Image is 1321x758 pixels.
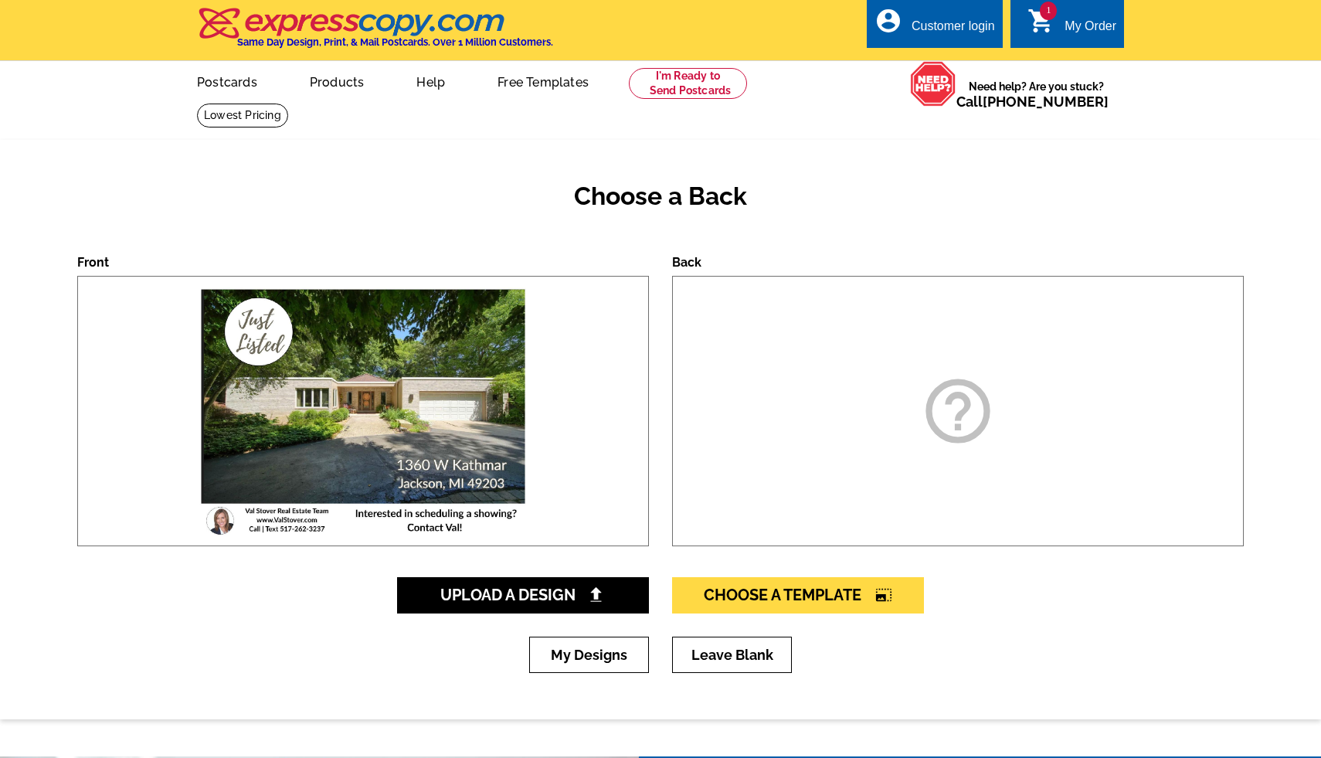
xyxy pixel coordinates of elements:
a: Upload A Design [397,577,649,614]
a: Free Templates [473,63,613,99]
h4: Same Day Design, Print, & Mail Postcards. Over 1 Million Customers. [237,36,553,48]
span: 1 [1040,2,1057,20]
img: large-thumb.jpg [190,277,535,546]
i: account_circle [874,7,902,35]
a: 1 shopping_cart My Order [1027,17,1116,36]
a: Same Day Design, Print, & Mail Postcards. Over 1 Million Customers. [197,19,553,48]
span: Call [956,93,1109,110]
h2: Choose a Back [77,182,1244,211]
i: help_outline [919,372,997,450]
div: Customer login [912,19,995,41]
a: Choose A Templatephoto_size_select_large [672,577,924,614]
iframe: LiveChat chat widget [1104,709,1321,758]
a: Help [392,63,470,99]
a: Postcards [172,63,282,99]
img: help [910,61,956,107]
span: Upload A Design [440,586,606,604]
a: Leave Blank [672,637,792,673]
span: Choose A Template [704,586,892,604]
a: account_circle Customer login [874,17,995,36]
i: photo_size_select_large [875,587,892,603]
label: Front [77,255,109,270]
span: Need help? Are you stuck? [956,79,1116,110]
div: My Order [1065,19,1116,41]
a: Products [285,63,389,99]
i: shopping_cart [1027,7,1055,35]
label: Back [672,255,701,270]
a: [PHONE_NUMBER] [983,93,1109,110]
a: My Designs [529,637,649,673]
